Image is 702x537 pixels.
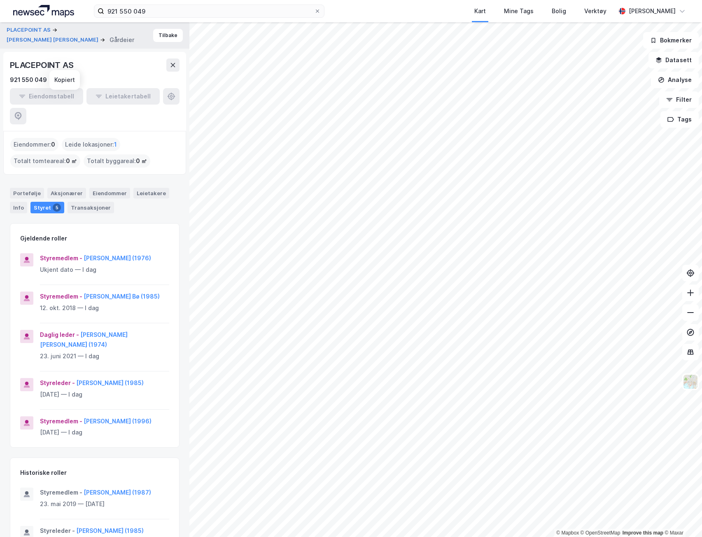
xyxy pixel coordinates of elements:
a: Mapbox [556,530,579,536]
div: [DATE] — I dag [40,427,169,437]
button: Tags [660,111,699,128]
div: Info [10,202,27,213]
span: 0 ㎡ [136,156,147,166]
a: OpenStreetMap [581,530,620,536]
div: Styret [30,202,64,213]
div: Mine Tags [504,6,534,16]
div: PLACEPOINT AS [10,58,75,72]
button: Tilbake [153,29,183,42]
button: Filter [659,91,699,108]
div: Totalt tomteareal : [10,154,80,168]
span: 0 [51,140,55,149]
span: 1 [114,140,117,149]
div: 23. mai 2019 — [DATE] [40,499,169,509]
div: Eiendommer [89,188,130,198]
div: 921 550 049 [10,75,47,85]
div: Gårdeier [110,35,134,45]
div: 12. okt. 2018 — I dag [40,303,169,313]
div: Totalt byggareal : [84,154,150,168]
div: Bolig [552,6,566,16]
div: Ukjent dato — I dag [40,265,169,275]
div: Eiendommer : [10,138,58,151]
input: Søk på adresse, matrikkel, gårdeiere, leietakere eller personer [104,5,314,17]
button: PLACEPOINT AS [7,26,52,34]
div: Gjeldende roller [20,233,67,243]
iframe: Chat Widget [661,497,702,537]
button: Bokmerker [643,32,699,49]
div: Kontrollprogram for chat [661,497,702,537]
div: Historiske roller [20,468,67,478]
div: Transaksjoner [68,202,114,213]
div: Kart [474,6,486,16]
a: Improve this map [623,530,663,536]
div: 23. juni 2021 — I dag [40,351,169,361]
div: Leide lokasjoner : [62,138,120,151]
div: [PERSON_NAME] [629,6,676,16]
div: 5 [53,203,61,212]
div: [DATE] — I dag [40,390,169,399]
img: logo.a4113a55bc3d86da70a041830d287a7e.svg [13,5,74,17]
button: Analyse [651,72,699,88]
button: [PERSON_NAME] [PERSON_NAME] [7,36,100,44]
div: Portefølje [10,188,44,198]
div: Leietakere [133,188,169,198]
button: Datasett [648,52,699,68]
div: Aksjonærer [47,188,86,198]
img: Z [683,374,698,390]
div: Verktøy [584,6,606,16]
span: 0 ㎡ [66,156,77,166]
